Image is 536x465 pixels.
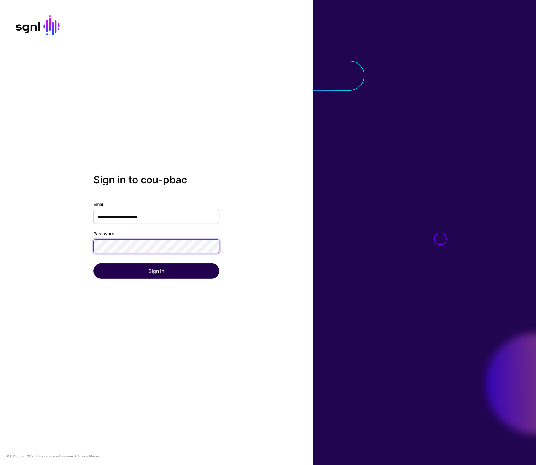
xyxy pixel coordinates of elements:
[93,201,105,208] label: Email
[93,174,219,186] h2: Sign in to cou-pbac
[93,230,114,237] label: Password
[93,263,219,279] button: Sign In
[90,454,100,458] a: Terms
[6,454,100,459] div: © [URL], Inc. SGNL® is a registered trademark. &
[78,454,89,458] a: Privacy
